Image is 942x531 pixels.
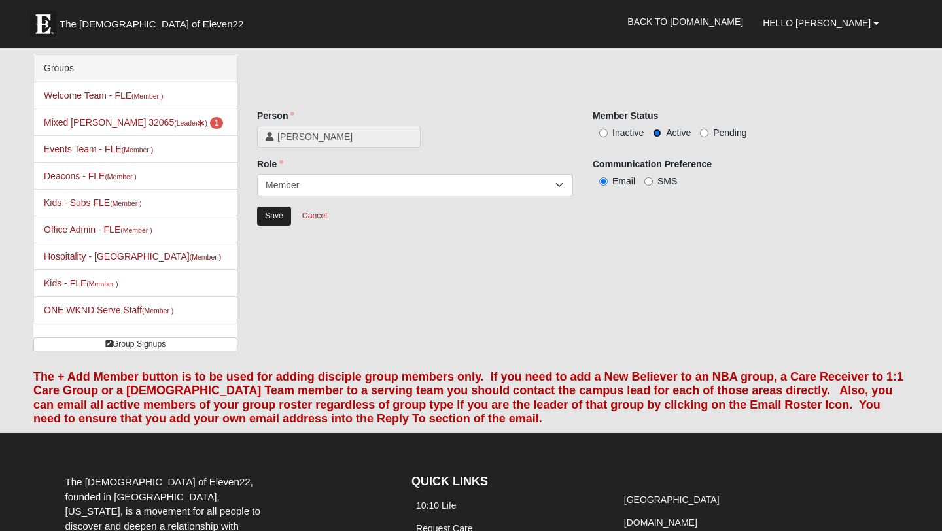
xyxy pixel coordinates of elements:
a: Kids - Subs FLE(Member ) [44,197,142,208]
span: Active [666,128,691,138]
a: Welcome Team - FLE(Member ) [44,90,164,101]
span: number of pending members [210,117,224,129]
label: Role [257,158,283,171]
small: (Member ) [110,199,141,207]
input: Active [653,129,661,137]
a: The [DEMOGRAPHIC_DATA] of Eleven22 [24,5,285,37]
small: (Member ) [131,92,163,100]
a: Mixed [PERSON_NAME] 32065(Leader) 1 [44,117,223,128]
label: Person [257,109,294,122]
small: (Member ) [105,173,136,180]
a: Hello [PERSON_NAME] [753,7,889,39]
a: 10:10 Life [416,500,457,511]
a: Group Signups [33,337,237,351]
font: The + Add Member button is to be used for adding disciple group members only. If you need to add ... [33,370,903,426]
div: Groups [34,55,237,82]
a: Hospitality - [GEOGRAPHIC_DATA](Member ) [44,251,221,262]
a: Kids - FLE(Member ) [44,278,118,288]
input: Alt+s [257,207,291,226]
a: ONE WKND Serve Staff(Member ) [44,305,173,315]
small: (Member ) [120,226,152,234]
input: Pending [700,129,708,137]
small: (Member ) [122,146,153,154]
span: SMS [657,176,677,186]
span: The [DEMOGRAPHIC_DATA] of Eleven22 [60,18,243,31]
small: (Member ) [190,253,221,261]
a: Office Admin - FLE(Member ) [44,224,152,235]
span: Hello [PERSON_NAME] [763,18,871,28]
input: Email [599,177,608,186]
small: (Member ) [86,280,118,288]
img: Eleven22 logo [30,11,56,37]
span: [PERSON_NAME] [277,130,412,143]
h4: QUICK LINKS [411,475,600,489]
label: Member Status [593,109,658,122]
small: (Member ) [142,307,173,315]
input: Inactive [599,129,608,137]
span: Email [612,176,635,186]
small: (Leader ) [174,119,207,127]
a: Events Team - FLE(Member ) [44,144,153,154]
span: Pending [713,128,746,138]
a: Deacons - FLE(Member ) [44,171,137,181]
span: Inactive [612,128,644,138]
a: Back to [DOMAIN_NAME] [618,5,753,38]
a: Cancel [294,206,336,226]
label: Communication Preference [593,158,712,171]
a: [GEOGRAPHIC_DATA] [624,494,720,505]
input: SMS [644,177,653,186]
